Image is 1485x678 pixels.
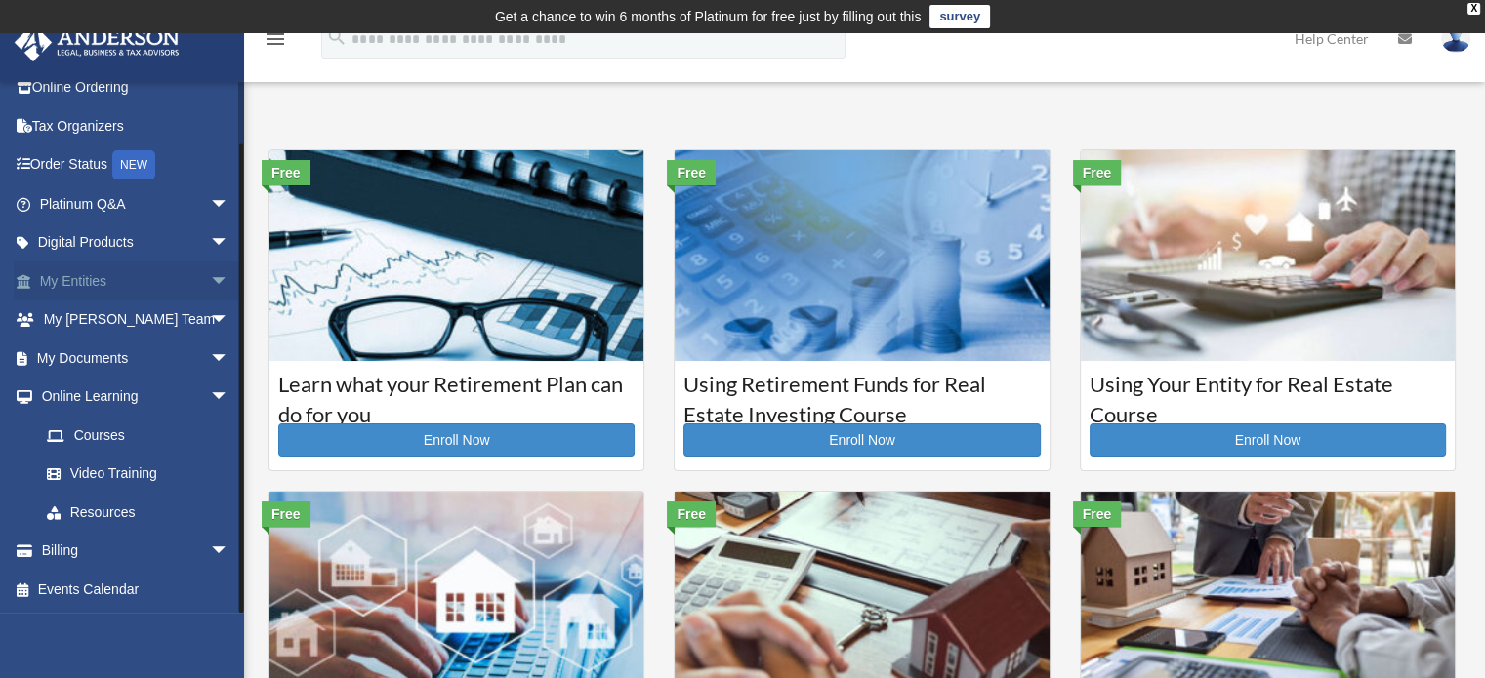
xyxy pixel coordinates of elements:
span: arrow_drop_down [210,378,249,418]
div: close [1467,3,1480,15]
a: Events Calendar [14,570,259,609]
a: Order StatusNEW [14,145,259,185]
a: Platinum Q&Aarrow_drop_down [14,184,259,223]
a: Online Learningarrow_drop_down [14,378,259,417]
div: Free [262,501,310,527]
span: arrow_drop_down [210,532,249,572]
a: Resources [27,493,259,532]
a: Online Ordering [14,68,259,107]
a: Video Training [27,455,259,494]
a: Enroll Now [278,423,635,457]
span: arrow_drop_down [210,261,249,301]
span: arrow_drop_down [210,184,249,224]
div: Free [262,160,310,185]
h3: Learn what your Retirement Plan can do for you [278,370,635,419]
i: menu [264,27,287,51]
a: Courses [27,416,249,455]
img: Anderson Advisors Platinum Portal [9,23,186,61]
div: Free [1073,160,1122,185]
span: arrow_drop_down [210,339,249,379]
span: arrow_drop_down [210,300,249,340]
a: Billingarrow_drop_down [14,532,259,571]
a: My Documentsarrow_drop_down [14,339,259,378]
a: Enroll Now [683,423,1040,457]
a: My [PERSON_NAME] Teamarrow_drop_down [14,300,259,339]
div: Free [667,160,716,185]
span: arrow_drop_down [210,223,249,263]
div: Free [667,501,716,527]
a: survey [929,5,990,28]
a: Digital Productsarrow_drop_down [14,223,259,262]
div: Free [1073,501,1122,527]
div: Get a chance to win 6 months of Platinum for free just by filling out this [495,5,922,28]
h3: Using Your Entity for Real Estate Course [1090,370,1446,419]
h3: Using Retirement Funds for Real Estate Investing Course [683,370,1040,419]
img: User Pic [1441,24,1470,53]
a: Enroll Now [1090,423,1446,457]
div: NEW [112,150,155,179]
a: menu [264,34,287,51]
a: Tax Organizers [14,106,259,145]
i: search [326,26,348,48]
a: My Entitiesarrow_drop_down [14,261,259,300]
